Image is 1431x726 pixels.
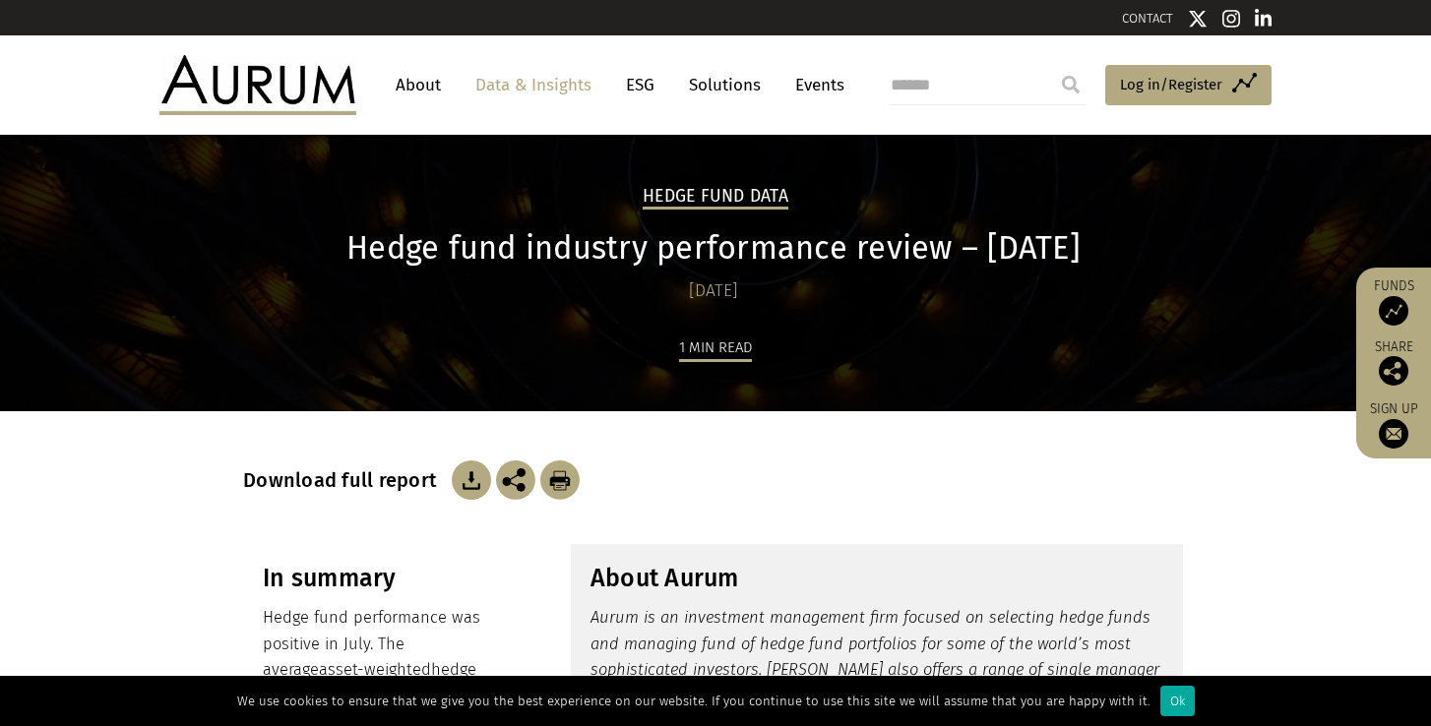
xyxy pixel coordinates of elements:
a: CONTACT [1122,11,1173,26]
a: ESG [616,67,664,103]
a: Data & Insights [466,67,601,103]
em: Aurum is an investment management firm focused on selecting hedge funds and managing fund of hedg... [591,608,1159,704]
h1: Hedge fund industry performance review – [DATE] [243,229,1183,268]
h3: About Aurum [591,564,1163,593]
span: asset-weighted [319,660,431,679]
img: Share this post [496,460,535,500]
span: Log in/Register [1120,73,1222,96]
div: Ok [1160,686,1195,716]
img: Share this post [1379,356,1408,386]
input: Submit [1051,65,1090,104]
a: Events [785,67,844,103]
img: Aurum [159,55,356,114]
h2: Hedge Fund Data [643,186,788,210]
img: Instagram icon [1222,9,1240,29]
img: Linkedin icon [1255,9,1273,29]
a: Funds [1366,277,1421,326]
a: Sign up [1366,400,1421,449]
a: Solutions [679,67,771,103]
img: Access Funds [1379,296,1408,326]
a: About [386,67,451,103]
div: [DATE] [243,277,1183,305]
h3: In summary [263,564,508,593]
img: Twitter icon [1188,9,1208,29]
img: Download Article [540,460,580,500]
h3: Download full report [243,468,447,492]
img: Sign up to our newsletter [1379,419,1408,449]
div: Share [1366,340,1421,386]
img: Download Article [452,460,491,500]
a: Log in/Register [1105,65,1272,106]
div: 1 min read [679,335,752,362]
